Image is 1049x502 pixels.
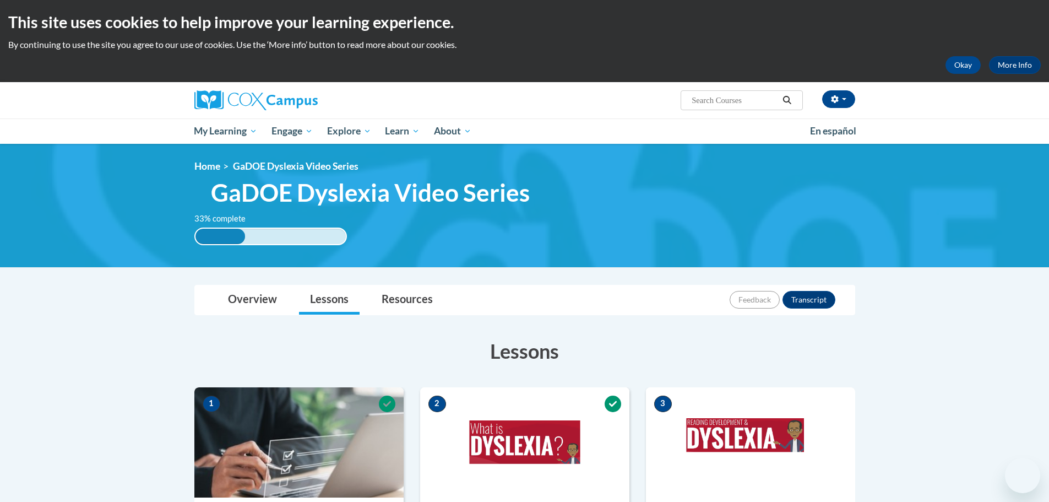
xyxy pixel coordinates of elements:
[810,125,856,137] span: En español
[434,125,471,138] span: About
[320,118,378,144] a: Explore
[691,94,779,107] input: Search Courses
[427,118,479,144] a: About
[194,125,257,138] span: My Learning
[1005,458,1040,493] iframe: Button to launch messaging window
[233,160,358,172] span: GaDOE Dyslexia Video Series
[217,285,288,315] a: Overview
[194,160,220,172] a: Home
[211,178,530,207] span: GaDOE Dyslexia Video Series
[420,387,629,498] img: Course Image
[194,90,404,110] a: Cox Campus
[822,90,855,108] button: Account Settings
[385,125,420,138] span: Learn
[194,213,258,225] label: 33% complete
[195,229,245,244] div: 33% complete
[194,90,318,110] img: Cox Campus
[782,291,835,309] button: Transcript
[194,337,855,365] h3: Lessons
[8,39,1041,51] p: By continuing to use the site you agree to our use of cookies. Use the ‘More info’ button to read...
[779,94,795,107] button: Search
[187,118,265,144] a: My Learning
[989,56,1041,74] a: More Info
[8,11,1041,33] h2: This site uses cookies to help improve your learning experience.
[264,118,320,144] a: Engage
[654,396,672,412] span: 3
[371,285,444,315] a: Resources
[803,120,863,143] a: En español
[428,396,446,412] span: 2
[299,285,360,315] a: Lessons
[194,387,404,498] img: Course Image
[203,396,220,412] span: 1
[327,125,371,138] span: Explore
[730,291,780,309] button: Feedback
[271,125,313,138] span: Engage
[646,387,855,498] img: Course Image
[178,118,872,144] div: Main menu
[945,56,981,74] button: Okay
[378,118,427,144] a: Learn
